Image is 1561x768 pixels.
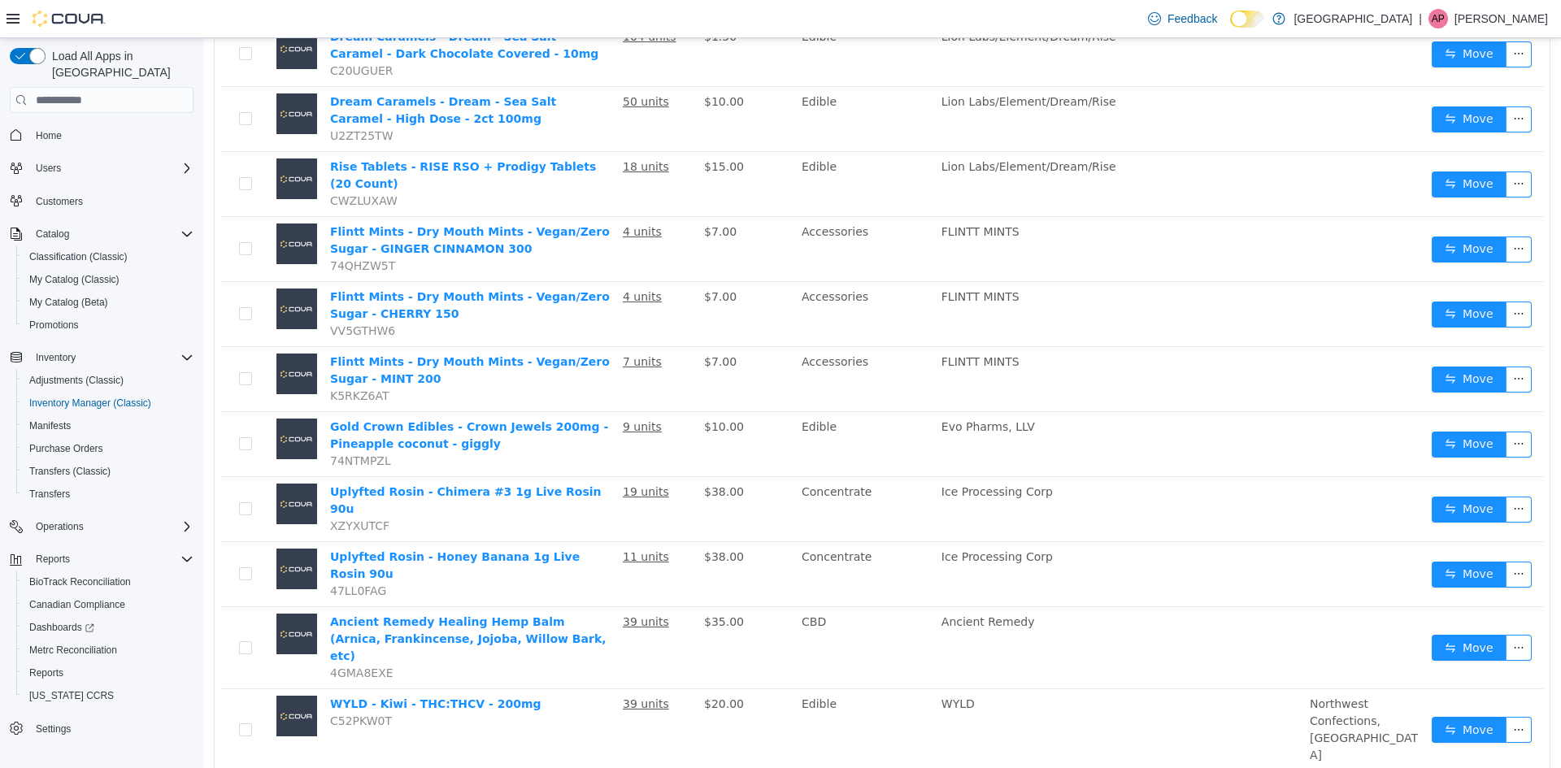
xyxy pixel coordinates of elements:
button: Reports [29,549,76,569]
button: Inventory [3,346,200,369]
span: Promotions [23,315,193,335]
a: Dream Caramels - Dream - Sea Salt Caramel - High Dose - 2ct 100mg [127,57,353,87]
img: Gold Crown Edibles - Crown Jewels 200mg - Pineapple coconut - giggly placeholder [73,380,114,421]
td: Edible [592,374,732,439]
td: Accessories [592,244,732,309]
p: [PERSON_NAME] [1454,9,1548,28]
span: My Catalog (Beta) [29,296,108,309]
button: Manifests [16,414,200,437]
button: Transfers (Classic) [16,460,200,483]
span: $10.00 [501,382,541,395]
span: Reports [29,549,193,569]
span: Northwest Confections, [GEOGRAPHIC_DATA] [1107,659,1215,723]
span: Reports [23,663,193,683]
span: Inventory [36,351,76,364]
a: My Catalog (Beta) [23,293,115,312]
span: Metrc Reconciliation [29,644,117,657]
a: Gold Crown Edibles - Crown Jewels 200mg - Pineapple coconut - giggly [127,382,405,412]
button: Customers [3,189,200,213]
span: Settings [36,722,71,735]
span: Manifests [23,416,193,436]
button: Catalog [3,223,200,245]
button: Users [3,157,200,180]
span: Catalog [29,224,193,244]
img: Ancient Remedy Healing Hemp Balm (Arnica, Frankincense, Jojoba, Willow Bark, etc) placeholder [73,575,114,616]
span: [US_STATE] CCRS [29,689,114,702]
button: icon: swapMove [1228,3,1303,29]
span: Canadian Compliance [29,598,125,611]
button: Reports [3,548,200,571]
a: Dashboards [23,618,101,637]
div: Alyssa Poage [1428,9,1448,28]
button: Metrc Reconciliation [16,639,200,662]
a: Manifests [23,416,77,436]
button: Purchase Orders [16,437,200,460]
u: 39 units [420,659,466,672]
button: Promotions [16,314,200,336]
button: icon: swapMove [1228,263,1303,289]
a: Classification (Classic) [23,247,134,267]
button: Reports [16,662,200,684]
a: Flintt Mints - Dry Mouth Mints - Vegan/Zero Sugar - MINT 200 [127,317,407,347]
span: Purchase Orders [29,442,103,455]
button: icon: swapMove [1228,458,1303,484]
img: Flintt Mints - Dry Mouth Mints - Vegan/Zero Sugar - MINT 200 placeholder [73,315,114,356]
span: $7.00 [501,317,533,330]
span: Load All Apps in [GEOGRAPHIC_DATA] [46,48,193,80]
img: Uplyfted Rosin - Chimera #3 1g Live Rosin 90u placeholder [73,445,114,486]
span: Operations [36,520,84,533]
span: Settings [29,718,193,739]
span: C20UGUER [127,26,190,39]
span: Evo Pharms, LLV [738,382,832,395]
button: icon: swapMove [1228,68,1303,94]
button: icon: ellipsis [1302,523,1328,549]
a: Metrc Reconciliation [23,640,124,660]
span: $38.00 [501,447,541,460]
button: Operations [29,517,90,536]
button: icon: swapMove [1228,597,1303,623]
span: $7.00 [501,252,533,265]
span: Manifests [29,419,71,432]
span: Purchase Orders [23,439,193,458]
u: 4 units [420,187,459,200]
button: Catalog [29,224,76,244]
button: BioTrack Reconciliation [16,571,200,593]
span: Catalog [36,228,69,241]
span: Inventory [29,348,193,367]
span: WYLD [738,659,772,672]
a: Transfers (Classic) [23,462,117,481]
a: Rise Tablets - RISE RSO + Prodigy Tablets (20 Count) [127,122,393,152]
a: Promotions [23,315,85,335]
a: Flintt Mints - Dry Mouth Mints - Vegan/Zero Sugar - CHERRY 150 [127,252,407,282]
u: 18 units [420,122,466,135]
button: Inventory [29,348,82,367]
a: My Catalog (Classic) [23,270,126,289]
span: Home [36,129,62,142]
button: Home [3,123,200,146]
td: Edible [592,114,732,179]
button: [US_STATE] CCRS [16,684,200,707]
span: Users [36,162,61,175]
span: $20.00 [501,659,541,672]
span: Dashboards [23,618,193,637]
p: [GEOGRAPHIC_DATA] [1294,9,1412,28]
span: Users [29,158,193,178]
button: icon: swapMove [1228,393,1303,419]
td: Edible [592,651,732,733]
span: 74NTMPZL [127,416,188,429]
a: Customers [29,192,89,211]
span: $10.00 [501,57,541,70]
button: icon: ellipsis [1302,198,1328,224]
td: Accessories [592,309,732,374]
button: icon: swapMove [1228,198,1303,224]
button: icon: swapMove [1228,679,1303,705]
a: Uplyfted Rosin - Chimera #3 1g Live Rosin 90u [127,447,398,477]
span: My Catalog (Classic) [23,270,193,289]
td: Accessories [592,179,732,244]
span: K5RKZ6AT [127,351,186,364]
a: Transfers [23,484,76,504]
u: 50 units [420,57,466,70]
span: C52PKW0T [127,676,189,689]
span: Ice Processing Corp [738,512,850,525]
img: WYLD - Kiwi - THC:THCV - 200mg placeholder [73,657,114,698]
